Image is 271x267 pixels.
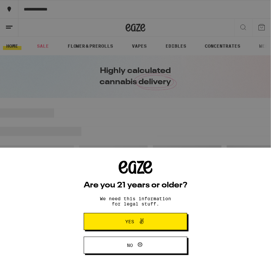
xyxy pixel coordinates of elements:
button: Yes [84,213,187,230]
p: We need this information for legal stuff. [94,196,177,206]
span: Hi. Need any help? [4,5,47,10]
span: Yes [126,219,135,224]
span: No [127,243,133,248]
h2: Are you 21 years or older? [84,182,187,189]
button: No [84,237,187,254]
